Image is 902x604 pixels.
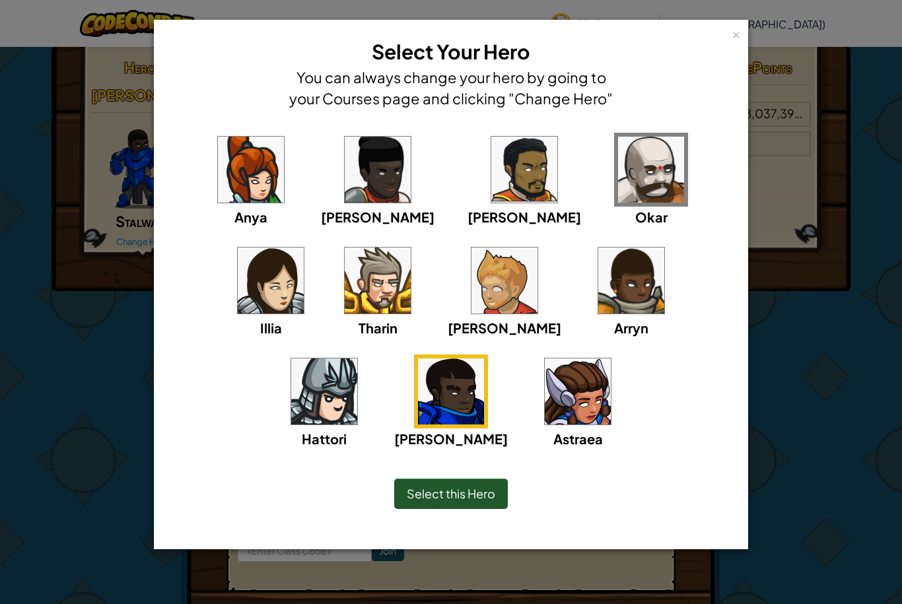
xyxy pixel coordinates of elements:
[553,430,603,447] span: Astraea
[468,209,581,225] span: [PERSON_NAME]
[260,319,282,336] span: Illia
[394,430,508,447] span: [PERSON_NAME]
[418,358,484,424] img: portrait.png
[286,37,616,67] h3: Select Your Hero
[238,248,304,314] img: portrait.png
[234,209,267,225] span: Anya
[598,248,664,314] img: portrait.png
[635,209,668,225] span: Okar
[732,26,741,40] div: ×
[618,137,684,203] img: portrait.png
[291,358,357,424] img: portrait.png
[491,137,557,203] img: portrait.png
[448,319,561,336] span: [PERSON_NAME]
[345,137,411,203] img: portrait.png
[545,358,611,424] img: portrait.png
[321,209,434,225] span: [PERSON_NAME]
[407,486,495,501] span: Select this Hero
[471,248,538,314] img: portrait.png
[614,319,648,336] span: Arryn
[302,430,347,447] span: Hattori
[359,319,398,336] span: Tharin
[286,67,616,109] h4: You can always change your hero by going to your Courses page and clicking "Change Hero"
[345,248,411,314] img: portrait.png
[218,137,284,203] img: portrait.png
